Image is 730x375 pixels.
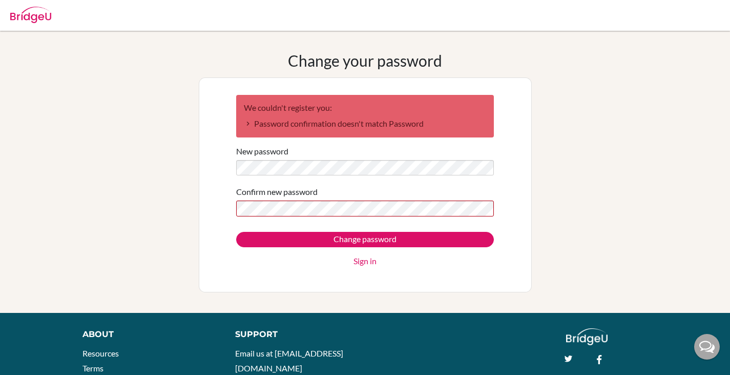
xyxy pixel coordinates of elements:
[566,328,608,345] img: logo_white@2x-f4f0deed5e89b7ecb1c2cc34c3e3d731f90f0f143d5ea2071677605dd97b5244.png
[10,7,51,23] img: Bridge-U
[235,328,354,341] div: Support
[353,255,377,267] a: Sign in
[82,328,212,341] div: About
[235,348,343,373] a: Email us at [EMAIL_ADDRESS][DOMAIN_NAME]
[288,51,442,70] h1: Change your password
[236,186,318,198] label: Confirm new password
[244,117,486,130] li: Password confirmation doesn't match Password
[82,348,119,358] a: Resources
[244,103,486,112] h2: We couldn't register you:
[82,363,103,373] a: Terms
[236,232,494,247] input: Change password
[236,145,288,157] label: New password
